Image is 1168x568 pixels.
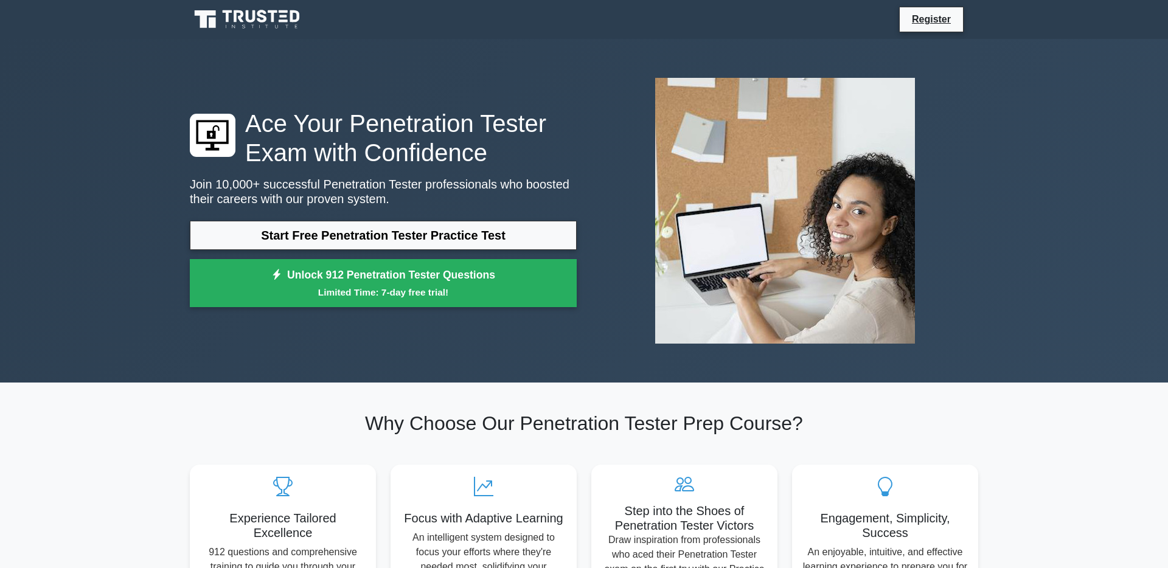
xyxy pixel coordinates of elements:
[190,259,577,308] a: Unlock 912 Penetration Tester QuestionsLimited Time: 7-day free trial!
[601,504,768,533] h5: Step into the Shoes of Penetration Tester Victors
[802,511,968,540] h5: Engagement, Simplicity, Success
[200,511,366,540] h5: Experience Tailored Excellence
[190,109,577,167] h1: Ace Your Penetration Tester Exam with Confidence
[190,221,577,250] a: Start Free Penetration Tester Practice Test
[400,511,567,525] h5: Focus with Adaptive Learning
[905,12,958,27] a: Register
[190,177,577,206] p: Join 10,000+ successful Penetration Tester professionals who boosted their careers with our prove...
[190,412,978,435] h2: Why Choose Our Penetration Tester Prep Course?
[205,285,561,299] small: Limited Time: 7-day free trial!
